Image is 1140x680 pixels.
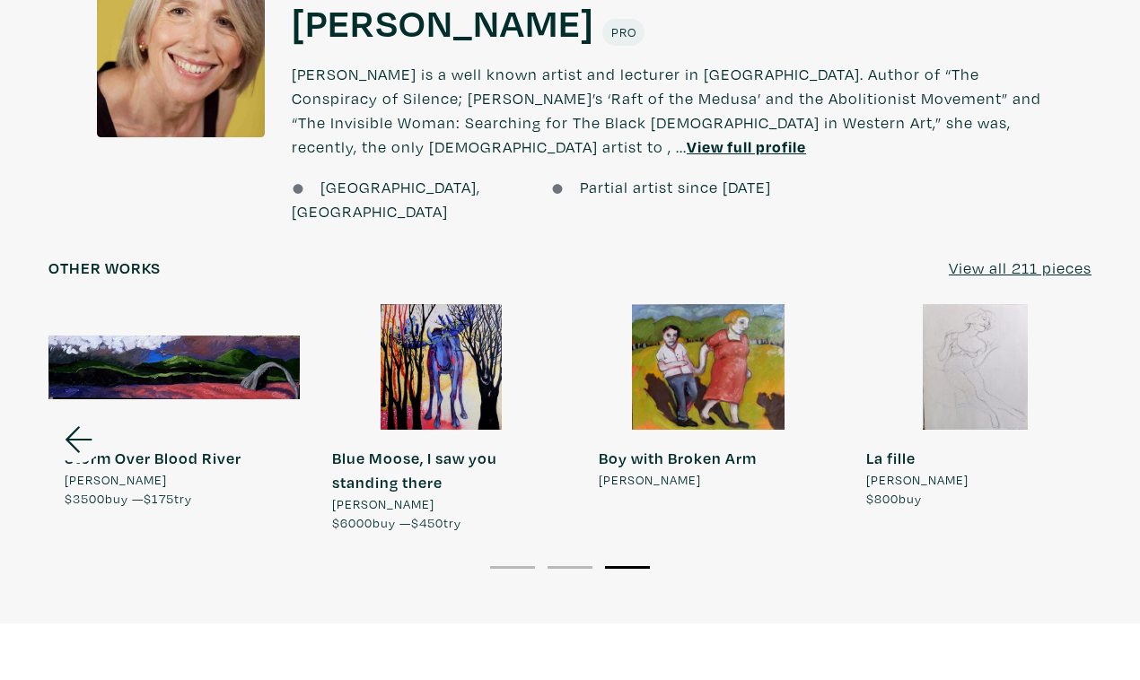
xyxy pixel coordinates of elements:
h6: Other works [48,258,161,278]
strong: Blue Moose, I saw you standing there [332,448,497,493]
p: [PERSON_NAME] is a well known artist and lecturer in [GEOGRAPHIC_DATA]. Author of “The Conspiracy... [292,46,1043,175]
a: View full profile [687,136,806,157]
a: View all 211 pieces [949,256,1092,280]
span: $800 [866,490,899,507]
strong: Storm Over Blood River [65,448,241,468]
button: 3 of 3 [605,566,650,569]
span: Partial artist since [DATE] [580,177,771,197]
span: $450 [411,514,443,531]
span: $6000 [332,514,373,531]
span: [PERSON_NAME] [866,470,969,490]
a: Blue Moose, I saw you standing there [PERSON_NAME] $6000buy —$450try [316,304,567,533]
button: 2 of 3 [548,566,592,569]
span: [GEOGRAPHIC_DATA], [GEOGRAPHIC_DATA] [292,177,480,222]
a: La fille [PERSON_NAME] $800buy [850,304,1101,509]
strong: Boy with Broken Arm [599,448,757,468]
a: Storm Over Blood River [PERSON_NAME] $3500buy —$175try [48,304,300,509]
span: buy [866,490,922,507]
span: [PERSON_NAME] [332,494,434,514]
u: View all 211 pieces [949,257,1092,278]
span: [PERSON_NAME] [599,470,701,490]
span: [PERSON_NAME] [65,470,167,490]
span: buy — try [332,514,461,531]
span: buy — try [65,490,192,507]
span: $175 [144,490,174,507]
a: Boy with Broken Arm [PERSON_NAME] [583,304,834,489]
button: 1 of 3 [490,566,535,569]
strong: La fille [866,448,916,468]
span: Pro [610,23,636,40]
